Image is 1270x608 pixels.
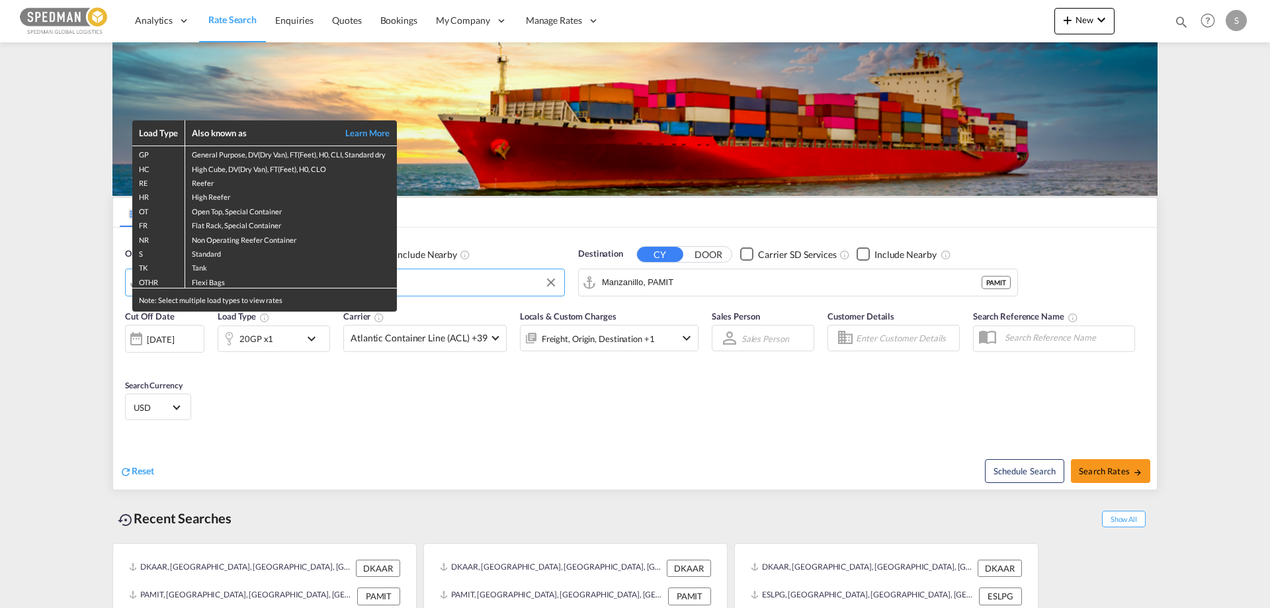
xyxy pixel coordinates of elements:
[132,274,185,288] td: OTHR
[132,288,397,312] div: Note: Select multiple load types to view rates
[185,259,397,273] td: Tank
[185,189,397,202] td: High Reefer
[132,259,185,273] td: TK
[132,161,185,175] td: HC
[185,175,397,189] td: Reefer
[132,120,185,146] th: Load Type
[132,189,185,202] td: HR
[132,232,185,245] td: NR
[132,146,185,161] td: GP
[185,161,397,175] td: High Cube, DV(Dry Van), FT(Feet), H0, CLO
[132,217,185,231] td: FR
[132,245,185,259] td: S
[132,203,185,217] td: OT
[185,146,397,161] td: General Purpose, DV(Dry Van), FT(Feet), H0, CLI, Standard dry
[185,274,397,288] td: Flexi Bags
[132,175,185,189] td: RE
[185,245,397,259] td: Standard
[192,127,331,139] div: Also known as
[185,232,397,245] td: Non Operating Reefer Container
[185,217,397,231] td: Flat Rack, Special Container
[331,127,390,139] a: Learn More
[185,203,397,217] td: Open Top, Special Container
